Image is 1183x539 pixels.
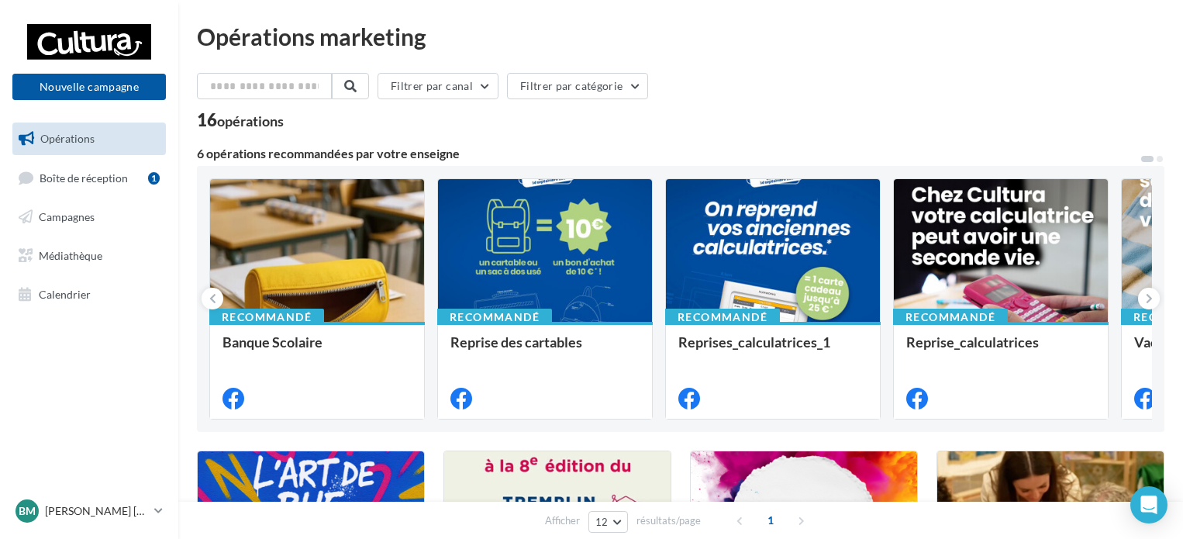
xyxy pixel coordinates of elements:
[217,114,284,128] div: opérations
[678,333,830,351] span: Reprises_calculatrices_1
[636,513,701,528] span: résultats/page
[39,210,95,223] span: Campagnes
[588,511,628,533] button: 12
[39,287,91,300] span: Calendrier
[9,161,169,195] a: Boîte de réception1
[450,333,582,351] span: Reprise des cartables
[12,496,166,526] a: BM [PERSON_NAME] [PERSON_NAME]
[197,25,1164,48] div: Opérations marketing
[9,278,169,311] a: Calendrier
[1130,486,1167,523] div: Open Intercom Messenger
[148,172,160,185] div: 1
[9,123,169,155] a: Opérations
[893,309,1008,326] div: Recommandé
[45,503,148,519] p: [PERSON_NAME] [PERSON_NAME]
[758,508,783,533] span: 1
[9,240,169,272] a: Médiathèque
[545,513,580,528] span: Afficher
[40,132,95,145] span: Opérations
[9,201,169,233] a: Campagnes
[378,73,498,99] button: Filtrer par canal
[197,147,1140,160] div: 6 opérations recommandées par votre enseigne
[197,112,284,129] div: 16
[595,516,609,528] span: 12
[437,309,552,326] div: Recommandé
[39,249,102,262] span: Médiathèque
[906,333,1039,351] span: Reprise_calculatrices
[40,171,128,184] span: Boîte de réception
[209,309,324,326] div: Recommandé
[12,74,166,100] button: Nouvelle campagne
[507,73,648,99] button: Filtrer par catégorie
[222,333,322,351] span: Banque Scolaire
[665,309,780,326] div: Recommandé
[19,503,36,519] span: BM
